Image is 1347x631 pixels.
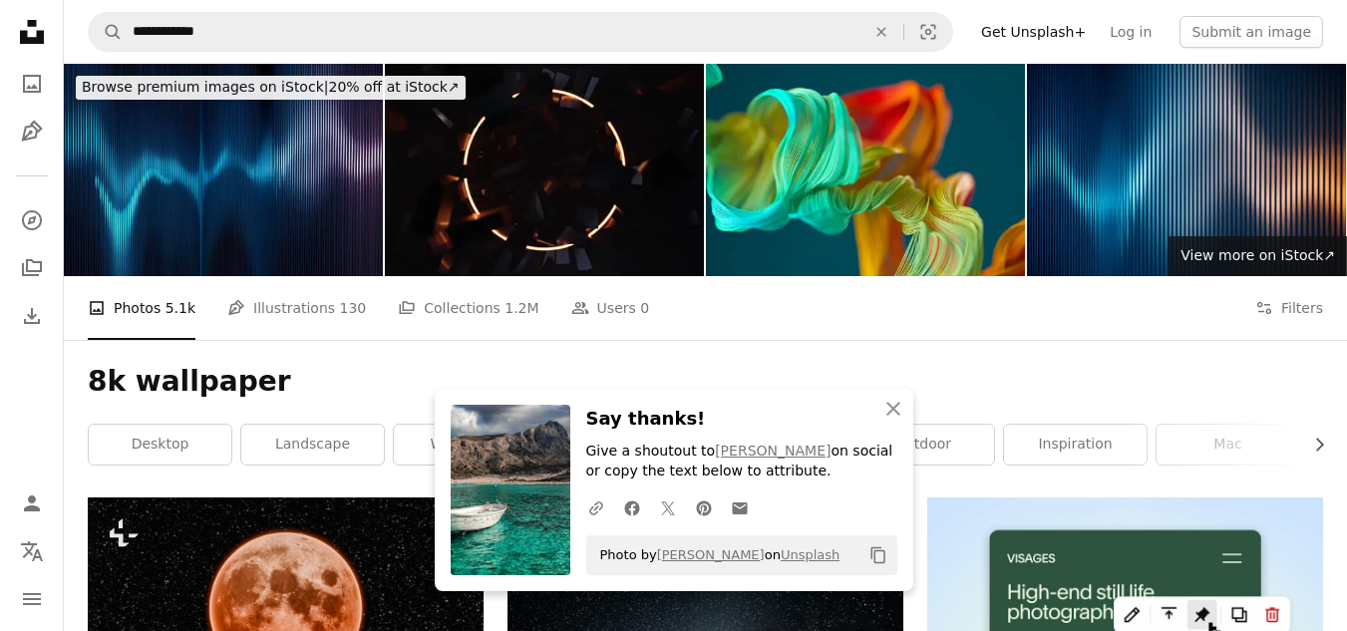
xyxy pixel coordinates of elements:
a: Illustrations [12,112,52,152]
img: Cracks in a dark material with flying fragments and a glowing circle in the center background for... [385,64,704,276]
h3: Say thanks! [586,405,897,434]
img: Abstract wavy object [706,64,1025,276]
a: Unsplash [781,547,840,562]
button: Language [12,531,52,571]
a: Share on Twitter [650,487,686,527]
a: Users 0 [571,276,650,340]
h1: 8k wallpaper [88,364,1323,400]
button: Submit an image [1179,16,1323,48]
span: 0 [640,297,649,319]
button: Menu [12,579,52,619]
button: Search Unsplash [89,13,123,51]
span: 20% off at iStock ↗ [82,79,460,95]
img: Abstract wave [1027,64,1346,276]
a: Illustrations 130 [227,276,366,340]
img: Sound wave [64,64,383,276]
p: Give a shoutout to on social or copy the text below to attribute. [586,442,897,481]
a: Share over email [722,487,758,527]
a: Download History [12,296,52,336]
a: outdoor [851,425,994,465]
span: Browse premium images on iStock | [82,79,328,95]
a: A full moon is seen in the night sky [88,599,484,617]
a: Log in [1098,16,1164,48]
span: Photo by on [590,539,841,571]
a: Collections 1.2M [398,276,538,340]
button: Clear [859,13,903,51]
a: Browse premium images on iStock|20% off at iStock↗ [64,64,478,112]
span: 130 [340,297,367,319]
button: scroll list to the right [1301,425,1323,465]
button: Copy to clipboard [861,538,895,572]
a: landscape [241,425,384,465]
a: Log in / Sign up [12,483,52,523]
span: View more on iStock ↗ [1180,247,1335,263]
form: Find visuals sitewide [88,12,953,52]
a: wallpaper [394,425,536,465]
button: Visual search [904,13,952,51]
a: [PERSON_NAME] [657,547,765,562]
a: Share on Facebook [614,487,650,527]
a: Share on Pinterest [686,487,722,527]
a: Explore [12,200,52,240]
a: [PERSON_NAME] [715,443,831,459]
a: inspiration [1004,425,1147,465]
span: 1.2M [505,297,538,319]
a: Get Unsplash+ [969,16,1098,48]
a: Photos [12,64,52,104]
button: Filters [1255,276,1323,340]
a: View more on iStock↗ [1169,236,1347,276]
a: Collections [12,248,52,288]
a: desktop [89,425,231,465]
a: mac [1157,425,1299,465]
